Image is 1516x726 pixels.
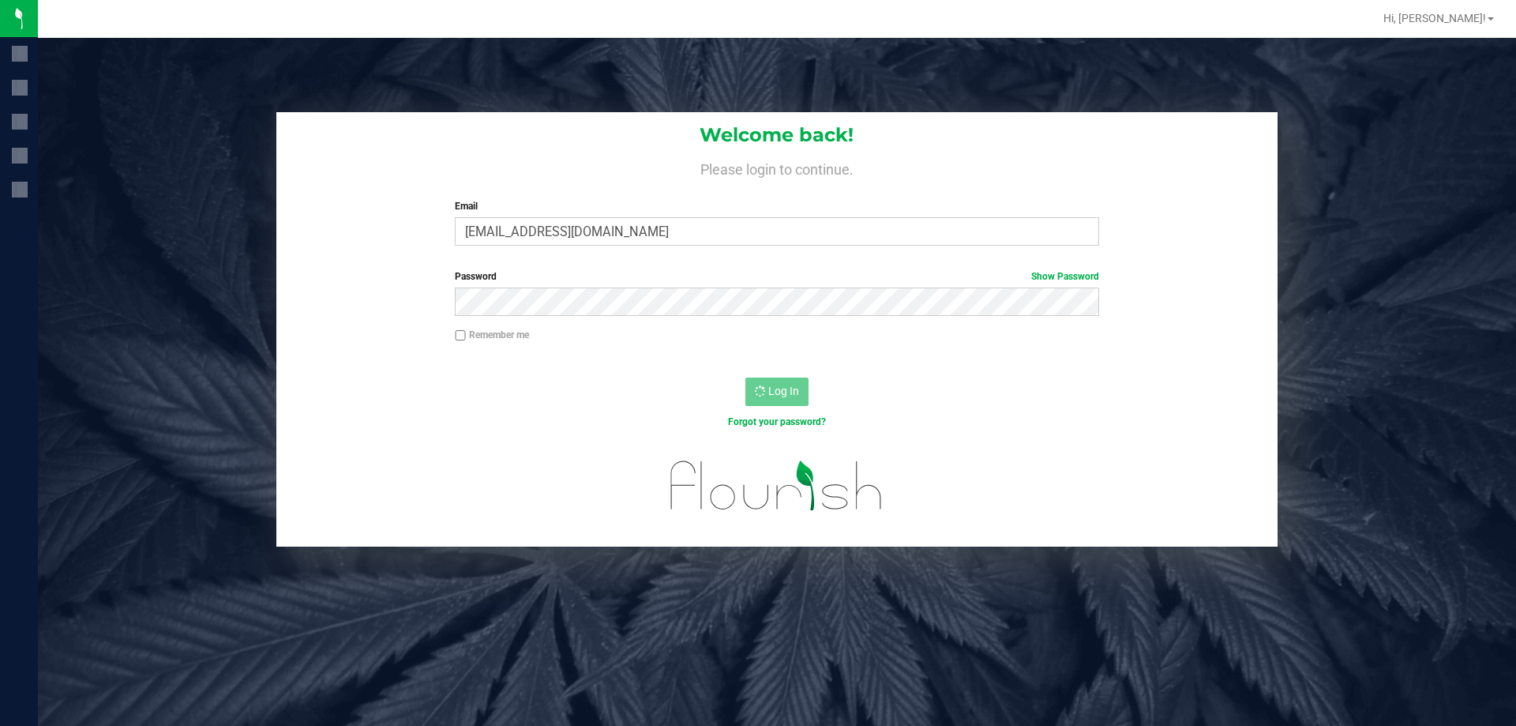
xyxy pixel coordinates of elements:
[276,125,1278,145] h1: Welcome back!
[745,378,809,406] button: Log In
[455,199,1098,213] label: Email
[728,416,826,427] a: Forgot your password?
[455,328,529,342] label: Remember me
[455,330,466,341] input: Remember me
[1031,271,1099,282] a: Show Password
[455,271,497,282] span: Password
[768,385,799,397] span: Log In
[1383,12,1486,24] span: Hi, [PERSON_NAME]!
[651,446,902,526] img: flourish_logo.svg
[276,158,1278,177] h4: Please login to continue.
